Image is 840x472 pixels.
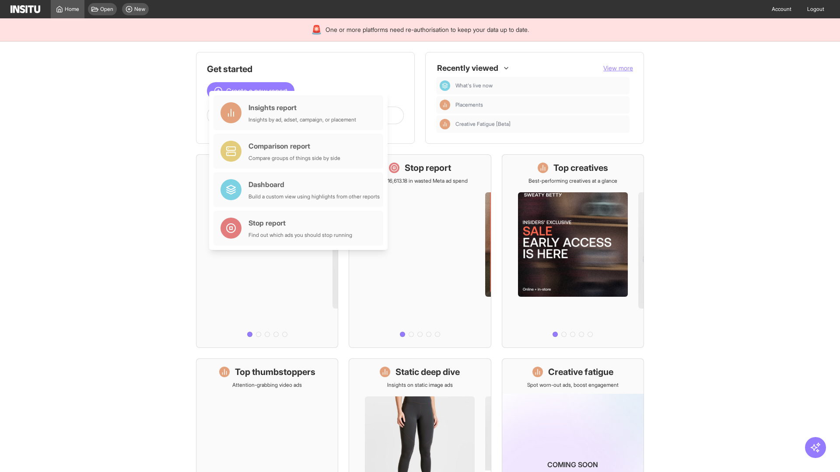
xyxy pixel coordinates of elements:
[196,154,338,348] a: What's live nowSee all active ads instantly
[311,24,322,36] div: 🚨
[232,382,302,389] p: Attention-grabbing video ads
[248,116,356,123] div: Insights by ad, adset, campaign, or placement
[100,6,113,13] span: Open
[248,218,352,228] div: Stop report
[603,64,633,72] span: View more
[395,366,460,378] h1: Static deep dive
[207,82,294,100] button: Create a new report
[502,154,644,348] a: Top creativesBest-performing creatives at a glance
[248,193,380,200] div: Build a custom view using highlights from other reports
[65,6,79,13] span: Home
[440,80,450,91] div: Dashboard
[325,25,529,34] span: One or more platforms need re-authorisation to keep your data up to date.
[455,82,626,89] span: What's live now
[226,86,287,96] span: Create a new report
[440,119,450,129] div: Insights
[387,382,453,389] p: Insights on static image ads
[134,6,145,13] span: New
[248,102,356,113] div: Insights report
[455,82,493,89] span: What's live now
[372,177,468,184] p: Save £16,613.18 in wasted Meta ad spend
[455,101,626,108] span: Placements
[10,5,40,13] img: Logo
[405,162,451,174] h1: Stop report
[455,121,511,128] span: Creative Fatigue [Beta]
[235,366,315,378] h1: Top thumbstoppers
[455,101,483,108] span: Placements
[207,63,404,75] h1: Get started
[553,162,608,174] h1: Top creatives
[248,141,340,151] div: Comparison report
[528,177,617,184] p: Best-performing creatives at a glance
[455,121,626,128] span: Creative Fatigue [Beta]
[603,64,633,73] button: View more
[349,154,491,348] a: Stop reportSave £16,613.18 in wasted Meta ad spend
[248,232,352,239] div: Find out which ads you should stop running
[248,155,340,162] div: Compare groups of things side by side
[248,179,380,190] div: Dashboard
[440,100,450,110] div: Insights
